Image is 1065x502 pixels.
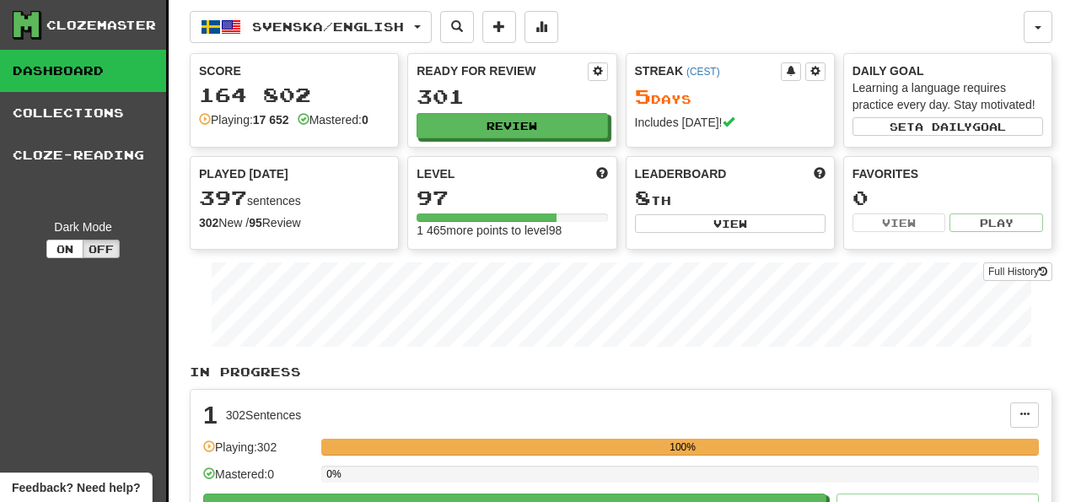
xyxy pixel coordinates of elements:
[417,187,607,208] div: 97
[814,165,826,182] span: This week in points, UTC
[199,186,247,209] span: 397
[199,187,390,209] div: sentences
[949,213,1043,232] button: Play
[853,62,1043,79] div: Daily Goal
[199,214,390,231] div: New / Review
[253,113,289,127] strong: 17 652
[199,62,390,79] div: Score
[482,11,516,43] button: Add sentence to collection
[635,186,651,209] span: 8
[298,111,368,128] div: Mastered:
[226,407,302,424] div: 302 Sentences
[983,262,1052,281] a: Full History
[417,62,587,79] div: Ready for Review
[13,219,153,235] div: Dark Mode
[417,113,607,138] button: Review
[362,113,368,127] strong: 0
[199,84,390,105] div: 164 802
[203,466,313,494] div: Mastered: 0
[596,165,608,182] span: Score more points to level up
[203,402,218,428] div: 1
[190,364,1052,381] p: In Progress
[853,187,1043,208] div: 0
[635,187,826,209] div: th
[915,121,972,132] span: a daily
[635,86,826,108] div: Day s
[853,213,946,232] button: View
[635,114,826,131] div: Includes [DATE]!
[417,222,607,239] div: 1 465 more points to level 98
[853,165,1043,182] div: Favorites
[46,240,83,258] button: On
[686,66,720,78] a: (CEST)
[46,17,156,34] div: Clozemaster
[249,216,262,229] strong: 95
[199,165,288,182] span: Played [DATE]
[635,84,651,108] span: 5
[524,11,558,43] button: More stats
[199,111,289,128] div: Playing:
[83,240,120,258] button: Off
[12,479,140,496] span: Open feedback widget
[853,117,1043,136] button: Seta dailygoal
[635,214,826,233] button: View
[326,439,1039,456] div: 100%
[199,216,218,229] strong: 302
[190,11,432,43] button: Svenska/English
[417,165,455,182] span: Level
[252,19,404,34] span: Svenska / English
[853,79,1043,113] div: Learning a language requires practice every day. Stay motivated!
[635,165,727,182] span: Leaderboard
[635,62,781,79] div: Streak
[440,11,474,43] button: Search sentences
[203,439,313,467] div: Playing: 302
[417,86,607,107] div: 301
